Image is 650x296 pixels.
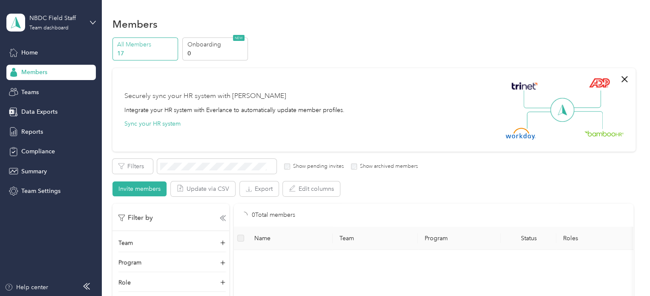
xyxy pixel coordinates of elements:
span: Reports [21,127,43,136]
div: Securely sync your HR system with [PERSON_NAME] [124,91,286,101]
img: Trinet [509,80,539,92]
p: 0 Total members [252,210,295,220]
p: Team [118,239,133,247]
p: Program [118,258,141,267]
h1: Members [112,20,158,29]
p: 17 [117,49,175,58]
span: NEW [233,35,244,41]
span: Members [21,68,47,77]
iframe: Everlance-gr Chat Button Frame [602,248,650,296]
th: Team [333,227,418,250]
img: BambooHR [584,130,624,136]
img: Line Left Down [526,111,556,129]
span: Home [21,48,38,57]
label: Show pending invites [290,163,344,170]
span: Team Settings [21,187,60,195]
p: Role [118,278,131,287]
p: Filter by [118,213,153,223]
label: Show archived members [357,163,418,170]
button: Filters [112,159,153,174]
button: Edit columns [283,181,340,196]
th: Status [501,227,556,250]
button: Sync your HR system [124,119,181,128]
span: Data Exports [21,107,58,116]
p: Onboarding [187,40,245,49]
th: Name [247,227,333,250]
img: Workday [506,128,535,140]
button: Help center [5,283,48,292]
button: Invite members [112,181,167,196]
th: Program [418,227,501,250]
button: Export [240,181,279,196]
span: Teams [21,88,39,97]
div: Integrate your HR system with Everlance to automatically update member profiles. [124,106,345,115]
span: Name [254,235,326,242]
img: Line Right Down [573,111,603,129]
div: Team dashboard [29,26,69,31]
span: Compliance [21,147,55,156]
button: Update via CSV [171,181,235,196]
img: ADP [589,78,610,88]
th: Roles [556,227,641,250]
p: 0 [187,49,245,58]
img: Line Right Up [571,90,601,108]
p: All Members [117,40,175,49]
img: Line Left Up [523,90,553,109]
span: Summary [21,167,47,176]
div: NBDC Field Staff [29,14,83,23]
